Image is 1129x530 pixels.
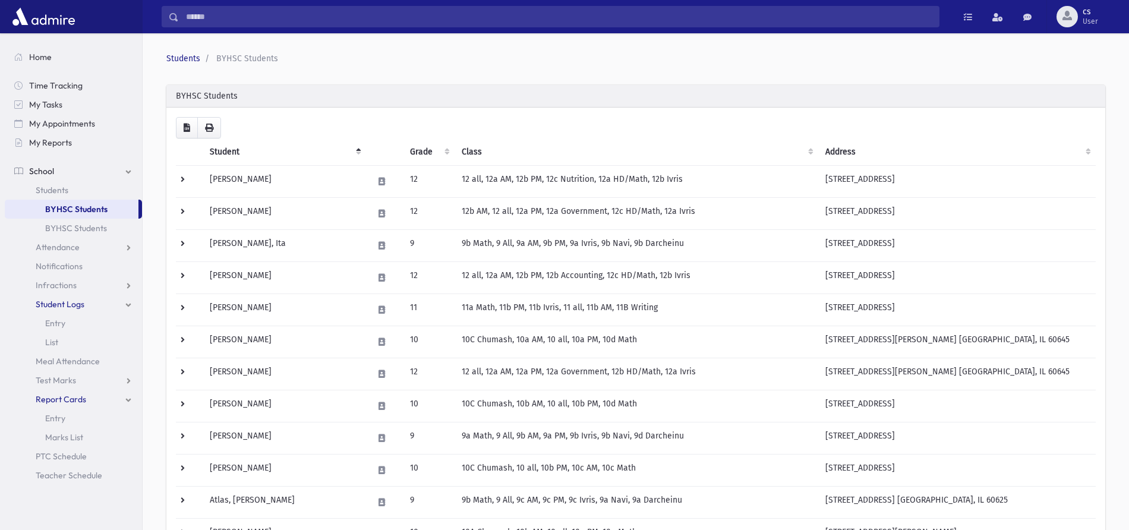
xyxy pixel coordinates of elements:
[818,455,1096,487] td: [STREET_ADDRESS]
[36,470,102,481] span: Teacher Schedule
[455,455,819,487] td: 10C Chumash, 10 all, 10b PM, 10c AM, 10c Math
[36,394,86,405] span: Report Cards
[203,198,366,230] td: [PERSON_NAME]
[403,422,455,455] td: 9
[455,138,819,166] th: Class: activate to sort column ascending
[5,238,142,257] a: Attendance
[403,294,455,326] td: 11
[1083,7,1098,17] span: cs
[455,294,819,326] td: 11a Math, 11b PM, 11b Ivris, 11 all, 11b AM, 11B Writing
[403,230,455,262] td: 9
[818,487,1096,519] td: [STREET_ADDRESS] [GEOGRAPHIC_DATA], IL 60625
[5,48,142,67] a: Home
[455,358,819,390] td: 12 all, 12a AM, 12a PM, 12a Government, 12b HD/Math, 12a Ivris
[403,198,455,230] td: 12
[36,185,68,195] span: Students
[403,262,455,294] td: 12
[36,280,77,291] span: Infractions
[403,455,455,487] td: 10
[5,409,142,428] a: Entry
[29,80,83,91] span: Time Tracking
[455,326,819,358] td: 10C Chumash, 10a AM, 10 all, 10a PM, 10d Math
[403,390,455,422] td: 10
[203,422,366,455] td: [PERSON_NAME]
[5,276,142,295] a: Infractions
[818,326,1096,358] td: [STREET_ADDRESS][PERSON_NAME] [GEOGRAPHIC_DATA], IL 60645
[5,390,142,409] a: Report Cards
[403,138,455,166] th: Grade: activate to sort column ascending
[5,333,142,352] a: List
[5,295,142,314] a: Student Logs
[203,230,366,262] td: [PERSON_NAME], Ita
[455,166,819,198] td: 12 all, 12a AM, 12b PM, 12c Nutrition, 12a HD/Math, 12b Ivris
[29,52,52,62] span: Home
[818,422,1096,455] td: [STREET_ADDRESS]
[403,487,455,519] td: 9
[197,117,221,138] button: Print
[45,337,58,348] span: List
[166,53,200,64] a: Students
[36,451,87,462] span: PTC Schedule
[36,261,83,272] span: Notifications
[455,390,819,422] td: 10C Chumash, 10b AM, 10 all, 10b PM, 10d Math
[36,375,76,386] span: Test Marks
[166,52,1100,65] nav: breadcrumb
[5,428,142,447] a: Marks List
[455,198,819,230] td: 12b AM, 12 all, 12a PM, 12a Government, 12c HD/Math, 12a Ivris
[1083,17,1098,26] span: User
[29,137,72,148] span: My Reports
[203,138,366,166] th: Student: activate to sort column descending
[403,358,455,390] td: 12
[455,262,819,294] td: 12 all, 12a AM, 12b PM, 12b Accounting, 12c HD/Math, 12b Ivris
[5,162,142,181] a: School
[5,133,142,152] a: My Reports
[203,358,366,390] td: [PERSON_NAME]
[29,99,62,110] span: My Tasks
[203,455,366,487] td: [PERSON_NAME]
[203,294,366,326] td: [PERSON_NAME]
[5,257,142,276] a: Notifications
[818,166,1096,198] td: [STREET_ADDRESS]
[36,356,100,367] span: Meal Attendance
[818,358,1096,390] td: [STREET_ADDRESS][PERSON_NAME] [GEOGRAPHIC_DATA], IL 60645
[203,487,366,519] td: Atlas, [PERSON_NAME]
[29,166,54,176] span: School
[203,166,366,198] td: [PERSON_NAME]
[5,314,142,333] a: Entry
[818,390,1096,422] td: [STREET_ADDRESS]
[818,294,1096,326] td: [STREET_ADDRESS]
[818,262,1096,294] td: [STREET_ADDRESS]
[5,114,142,133] a: My Appointments
[455,422,819,455] td: 9a Math, 9 All, 9b AM, 9a PM, 9b Ivris, 9b Navi, 9d Darcheinu
[203,390,366,422] td: [PERSON_NAME]
[36,299,84,310] span: Student Logs
[203,326,366,358] td: [PERSON_NAME]
[166,85,1105,108] div: BYHSC Students
[455,487,819,519] td: 9b Math, 9 All, 9c AM, 9c PM, 9c Ivris, 9a Navi, 9a Darcheinu
[45,432,83,443] span: Marks List
[5,76,142,95] a: Time Tracking
[5,371,142,390] a: Test Marks
[5,181,142,200] a: Students
[216,53,278,64] span: BYHSC Students
[5,95,142,114] a: My Tasks
[10,5,78,29] img: AdmirePro
[818,230,1096,262] td: [STREET_ADDRESS]
[5,466,142,485] a: Teacher Schedule
[455,230,819,262] td: 9b Math, 9 All, 9a AM, 9b PM, 9a Ivris, 9b Navi, 9b Darcheinu
[45,318,65,329] span: Entry
[45,413,65,424] span: Entry
[5,219,142,238] a: BYHSC Students
[403,326,455,358] td: 10
[29,118,95,129] span: My Appointments
[36,242,80,253] span: Attendance
[5,352,142,371] a: Meal Attendance
[203,262,366,294] td: [PERSON_NAME]
[5,447,142,466] a: PTC Schedule
[818,138,1096,166] th: Address: activate to sort column ascending
[403,166,455,198] td: 12
[818,198,1096,230] td: [STREET_ADDRESS]
[176,117,198,138] button: CSV
[5,200,138,219] a: BYHSC Students
[179,6,939,27] input: Search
